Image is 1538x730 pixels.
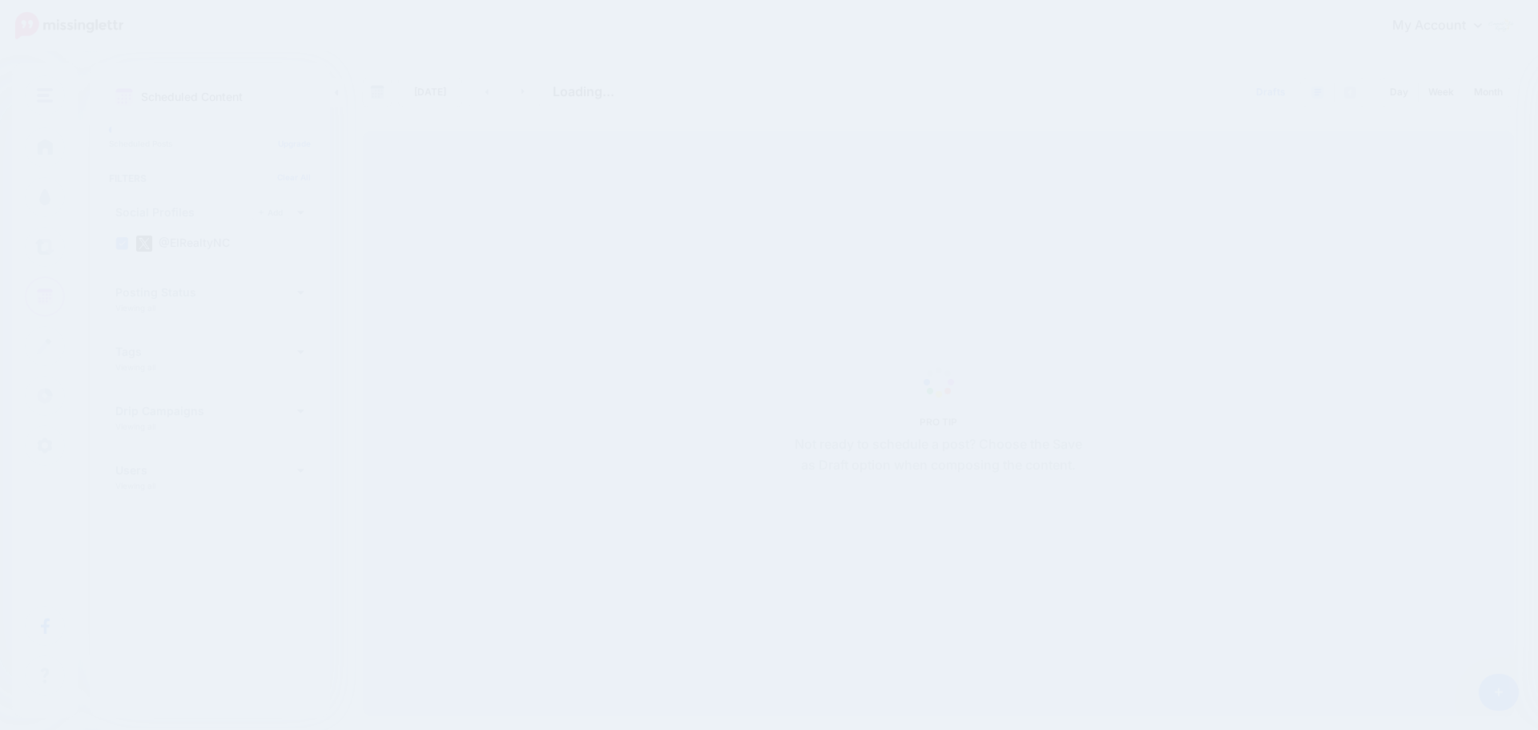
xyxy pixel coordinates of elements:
[136,236,230,252] label: @EIRealtyNC
[115,88,133,106] img: calendar.png
[553,83,614,99] span: Loading...
[1256,87,1286,97] span: Drafts
[115,481,155,490] p: Viewing all
[115,303,155,313] p: Viewing all
[1419,79,1464,105] a: Week
[788,416,1089,428] h5: PRO TIP
[278,139,311,148] a: Upgrade
[398,78,462,107] a: [DATE]
[115,362,155,372] p: Viewing all
[37,88,53,103] img: menu.png
[788,434,1089,476] p: Not ready to schedule a post? Choose the Save as Draft option when composing the content.
[115,287,297,298] h4: Posting Status
[136,236,152,252] img: twitter-square.png
[1311,86,1324,99] img: paragraph-boxed.png
[15,12,123,39] img: Missinglettr
[115,207,252,218] h4: Social Profiles
[1464,79,1512,105] a: Month
[1380,79,1418,105] a: Day
[1344,87,1356,99] img: facebook-grey-square.png
[141,91,243,103] p: Scheduled Content
[1376,6,1514,46] a: My Account
[277,172,311,182] a: Clear All
[109,172,311,184] h4: Filters
[1246,78,1295,107] a: Drafts
[115,465,297,476] h4: Users
[109,139,311,147] p: Scheduled Posts
[370,85,384,99] img: calendar-grey-darker.png
[115,421,155,431] p: Viewing all
[115,405,297,417] h4: Drip Campaigns
[252,205,289,220] a: Add
[115,346,297,357] h4: Tags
